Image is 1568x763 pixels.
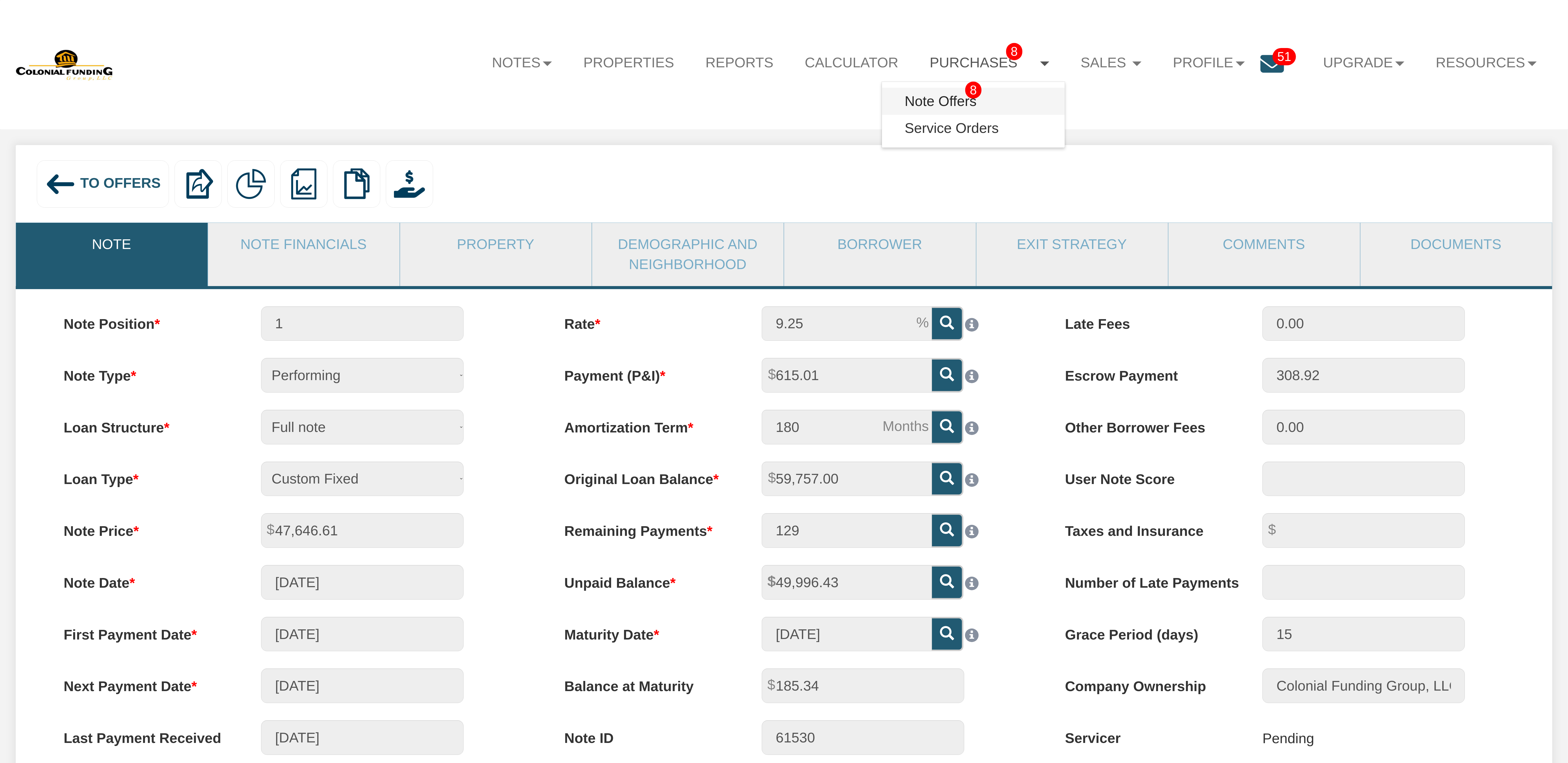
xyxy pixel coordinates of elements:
input: MM/DD/YYYY [261,668,464,703]
input: MM/DD/YYYY [261,565,464,600]
a: Note Financials [208,223,399,266]
input: MM/DD/YYYY [762,617,932,651]
a: Upgrade [1307,44,1420,82]
label: Rate [547,306,745,334]
a: Service Orders [882,115,1065,142]
label: Balance at Maturity [547,668,745,696]
label: Other Borrower Fees [1048,410,1245,438]
a: Profile [1157,44,1260,82]
img: back_arrow_left_icon.svg [45,168,76,200]
label: Original Loan Balance [547,462,745,490]
a: Sales [1065,44,1157,82]
label: Next Payment Date [46,668,244,696]
a: Documents [1360,223,1551,266]
img: purchase_offer.png [394,168,425,199]
a: Property [400,223,591,266]
a: Comments [1168,223,1359,266]
label: Unpaid Balance [547,565,745,593]
label: Taxes and Insurance [1048,513,1245,541]
input: MM/DD/YYYY [261,720,464,755]
label: Note Position [46,306,244,334]
span: 8 [1006,43,1023,60]
label: Note Type [46,358,244,386]
img: 579666 [16,48,114,81]
a: Note [16,223,207,266]
a: Calculator [789,44,914,81]
img: reports.png [288,168,319,199]
label: Servicer [1048,720,1245,748]
span: 51 [1273,48,1296,65]
label: Grace Period (days) [1048,617,1245,645]
input: This field can contain only numeric characters [762,306,932,341]
label: Amortization Term [547,410,745,438]
span: To Offers [80,175,161,191]
a: Notes [476,44,568,82]
label: User Note Score [1048,462,1245,490]
label: Note Price [46,513,244,541]
a: Demographic and Neighborhood [592,223,783,286]
label: Loan Structure [46,410,244,438]
label: Late Fees [1048,306,1245,334]
a: Reports [690,44,789,81]
label: Payment (P&I) [547,358,745,386]
label: Number of Late Payments [1048,565,1245,593]
label: First Payment Date [46,617,244,645]
a: Resources [1420,44,1553,82]
img: copy.png [341,168,372,199]
img: partial.png [235,168,266,199]
label: Loan Type [46,462,244,490]
a: Exit Strategy [976,223,1167,266]
a: Note Offers8 [882,88,1065,115]
input: MM/DD/YYYY [261,617,464,651]
a: Borrower [784,223,975,266]
label: Maturity Date [547,617,745,645]
a: Properties [568,44,690,81]
label: Escrow Payment [1048,358,1245,386]
label: Last Payment Received [46,720,244,748]
a: Purchases8 [914,44,1065,82]
label: Note ID [547,720,745,748]
label: Company Ownership [1048,668,1245,696]
div: Pending [1262,720,1314,756]
a: 51 [1260,44,1307,91]
label: Remaining Payments [547,513,745,541]
span: 8 [965,82,982,99]
label: Note Date [46,565,244,593]
img: export.svg [183,168,213,199]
